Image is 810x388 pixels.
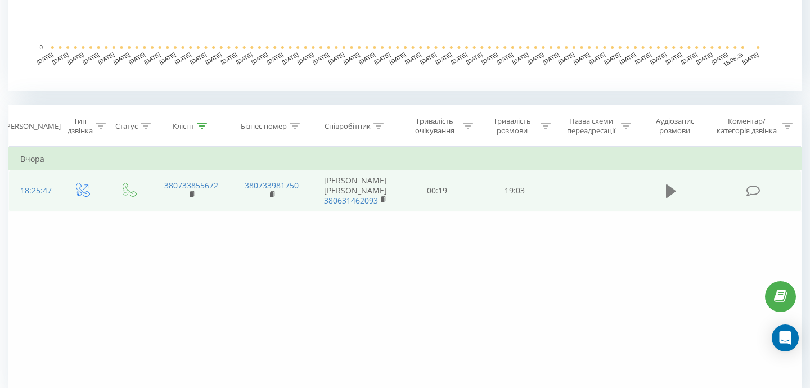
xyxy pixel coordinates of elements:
[741,51,760,65] text: [DATE]
[465,51,484,65] text: [DATE]
[164,180,218,191] a: 380733855672
[327,51,345,65] text: [DATE]
[388,51,407,65] text: [DATE]
[245,180,299,191] a: 380733981750
[480,51,499,65] text: [DATE]
[399,170,476,212] td: 00:19
[250,51,269,65] text: [DATE]
[404,51,422,65] text: [DATE]
[358,51,376,65] text: [DATE]
[235,51,254,65] text: [DATE]
[476,170,553,212] td: 19:03
[588,51,606,65] text: [DATE]
[325,121,371,131] div: Співробітник
[680,51,699,65] text: [DATE]
[4,121,61,131] div: [PERSON_NAME]
[649,51,668,65] text: [DATE]
[526,51,545,65] text: [DATE]
[619,51,637,65] text: [DATE]
[564,116,618,136] div: Назва схеми переадресації
[573,51,591,65] text: [DATE]
[511,51,530,65] text: [DATE]
[710,51,729,65] text: [DATE]
[434,51,453,65] text: [DATE]
[312,170,399,212] td: [PERSON_NAME] [PERSON_NAME]
[66,51,85,65] text: [DATE]
[189,51,208,65] text: [DATE]
[9,148,802,170] td: Вчора
[112,51,131,65] text: [DATE]
[220,51,238,65] text: [DATE]
[714,116,780,136] div: Коментар/категорія дзвінка
[409,116,461,136] div: Тривалість очікування
[173,121,194,131] div: Клієнт
[204,51,223,65] text: [DATE]
[67,116,93,136] div: Тип дзвінка
[265,51,284,65] text: [DATE]
[51,51,70,65] text: [DATE]
[296,51,315,65] text: [DATE]
[20,180,47,202] div: 18:25:47
[158,51,177,65] text: [DATE]
[39,44,43,51] text: 0
[281,51,300,65] text: [DATE]
[557,51,575,65] text: [DATE]
[542,51,560,65] text: [DATE]
[486,116,538,136] div: Тривалість розмови
[603,51,622,65] text: [DATE]
[343,51,361,65] text: [DATE]
[82,51,100,65] text: [DATE]
[634,51,652,65] text: [DATE]
[644,116,705,136] div: Аудіозапис розмови
[450,51,469,65] text: [DATE]
[35,51,54,65] text: [DATE]
[324,195,378,206] a: 380631462093
[143,51,161,65] text: [DATE]
[664,51,683,65] text: [DATE]
[695,51,714,65] text: [DATE]
[722,51,745,67] text: 18.08.25
[241,121,287,131] div: Бізнес номер
[174,51,192,65] text: [DATE]
[312,51,330,65] text: [DATE]
[419,51,438,65] text: [DATE]
[496,51,514,65] text: [DATE]
[373,51,391,65] text: [DATE]
[772,324,799,351] div: Open Intercom Messenger
[128,51,146,65] text: [DATE]
[97,51,115,65] text: [DATE]
[115,121,138,131] div: Статус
